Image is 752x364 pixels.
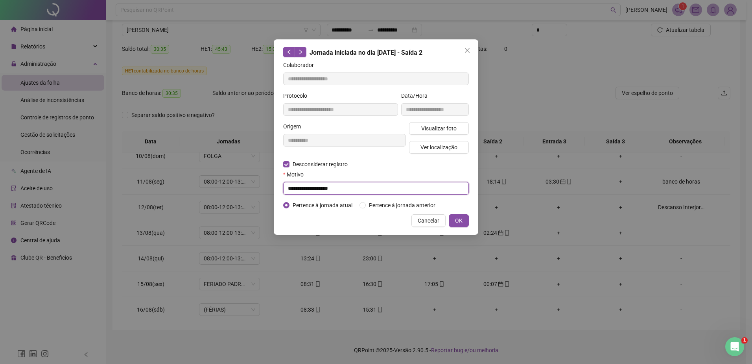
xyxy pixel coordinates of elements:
[366,201,439,210] span: Pertence à jornada anterior
[401,91,433,100] label: Data/Hora
[283,61,319,69] label: Colaborador
[283,91,312,100] label: Protocolo
[725,337,744,356] iframe: Intercom live chat
[411,214,446,227] button: Cancelar
[461,44,474,57] button: Close
[464,47,470,54] span: close
[418,216,439,225] span: Cancelar
[409,122,469,135] button: Visualizar foto
[298,49,303,55] span: right
[289,160,351,169] span: Desconsiderar registro
[420,143,457,152] span: Ver localização
[283,122,306,131] label: Origem
[449,214,469,227] button: OK
[295,47,306,57] button: right
[283,47,295,57] button: left
[283,47,469,58] div: Jornada iniciada no dia [DATE] - Saída 2
[409,141,469,154] button: Ver localização
[421,124,457,133] span: Visualizar foto
[289,201,356,210] span: Pertence à jornada atual
[455,216,463,225] span: OK
[286,49,292,55] span: left
[283,170,309,179] label: Motivo
[741,337,748,344] span: 1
